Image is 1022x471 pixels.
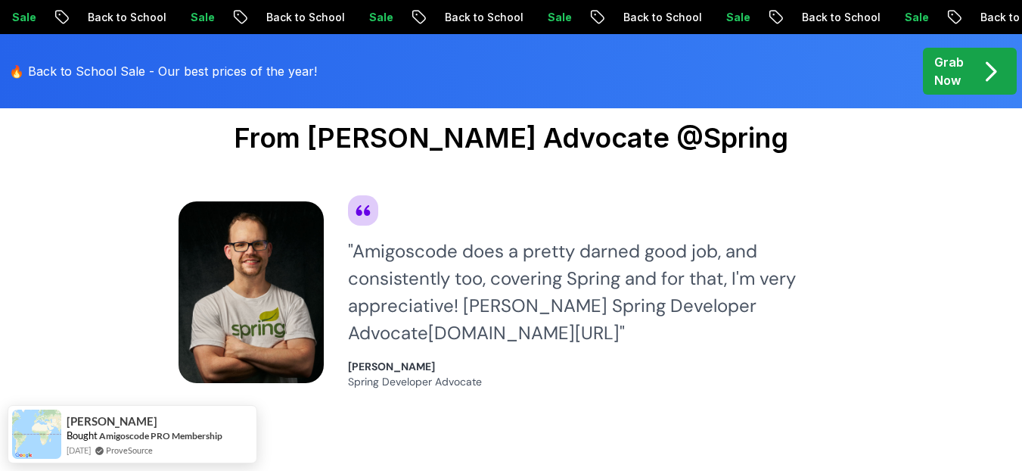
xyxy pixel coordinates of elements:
a: [DOMAIN_NAME][URL] [428,321,620,345]
span: Bought [67,429,98,441]
p: Sale [357,10,405,25]
strong: [PERSON_NAME] [348,360,435,373]
a: Amigoscode PRO Membership [99,430,222,441]
p: 🔥 Back to School Sale - Our best prices of the year! [9,62,317,80]
span: Spring Developer Advocate [348,375,482,388]
img: provesource social proof notification image [12,410,61,459]
a: [PERSON_NAME] Spring Developer Advocate [348,359,482,389]
p: Back to School [611,10,714,25]
p: Back to School [790,10,893,25]
p: Back to School [433,10,536,25]
h2: From [PERSON_NAME] Advocate @Spring [179,123,844,153]
p: Sale [179,10,227,25]
span: [DATE] [67,444,91,457]
p: Back to School [76,10,179,25]
span: [PERSON_NAME] [67,415,157,428]
p: Grab Now [934,53,964,89]
p: Sale [714,10,763,25]
div: " Amigoscode does a pretty darned good job, and consistently too, covering Spring and for that, I... [348,238,844,347]
p: Sale [893,10,941,25]
p: Back to School [254,10,357,25]
a: ProveSource [106,444,153,457]
p: Sale [536,10,584,25]
img: testimonial image [179,201,324,383]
